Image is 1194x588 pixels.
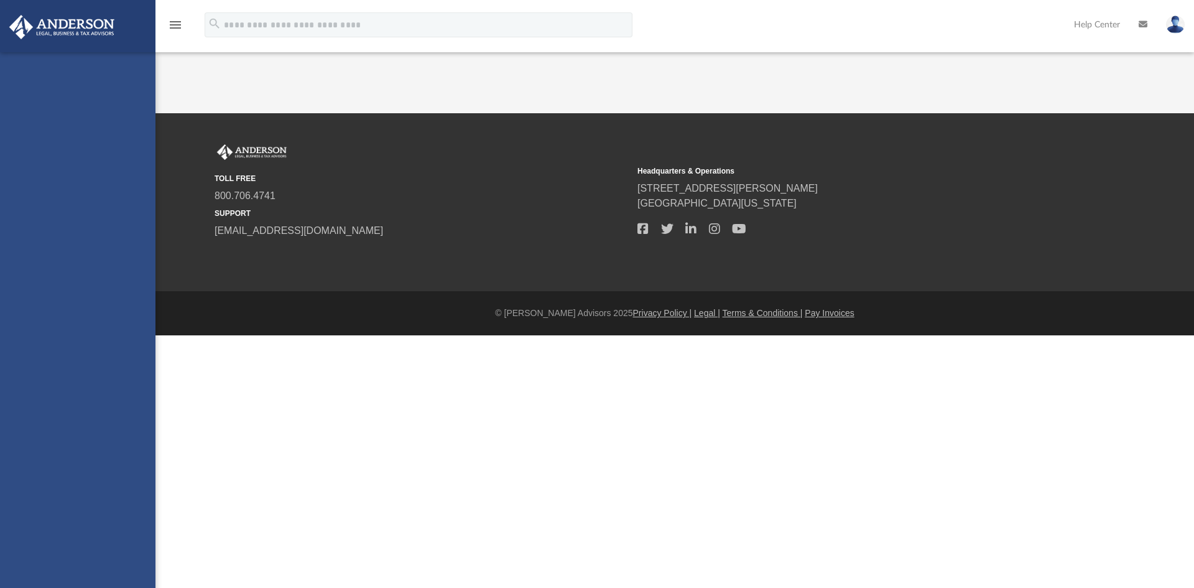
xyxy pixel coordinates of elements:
div: © [PERSON_NAME] Advisors 2025 [155,307,1194,320]
img: User Pic [1166,16,1185,34]
small: Headquarters & Operations [637,166,1052,177]
a: Pay Invoices [805,308,854,318]
small: SUPPORT [215,208,629,219]
a: [EMAIL_ADDRESS][DOMAIN_NAME] [215,225,383,236]
img: Anderson Advisors Platinum Portal [6,15,118,39]
i: search [208,17,221,30]
a: Terms & Conditions | [723,308,803,318]
a: 800.706.4741 [215,190,275,201]
a: menu [168,24,183,32]
img: Anderson Advisors Platinum Portal [215,144,289,161]
a: [GEOGRAPHIC_DATA][US_STATE] [637,198,797,208]
small: TOLL FREE [215,173,629,184]
i: menu [168,17,183,32]
a: Legal | [694,308,720,318]
a: Privacy Policy | [633,308,692,318]
a: [STREET_ADDRESS][PERSON_NAME] [637,183,818,194]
